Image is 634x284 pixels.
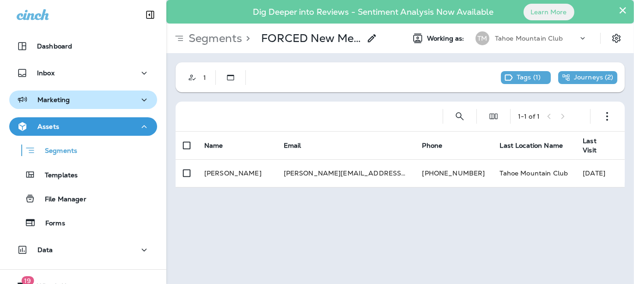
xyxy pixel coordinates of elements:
[37,69,55,77] p: Inbox
[185,31,242,45] p: Segments
[221,68,240,87] button: Static
[427,35,466,42] span: Working as:
[500,141,563,150] span: Last Location Name
[37,96,70,103] p: Marketing
[475,31,489,45] div: TM
[9,91,157,109] button: Marketing
[517,73,541,82] p: Tags ( 1 )
[204,141,223,150] span: Name
[37,123,59,130] p: Assets
[9,165,157,184] button: Templates
[451,107,469,126] button: Search Segments
[9,117,157,136] button: Assets
[36,195,86,204] p: File Manager
[574,73,614,82] p: Journeys ( 2 )
[276,159,415,187] td: [PERSON_NAME][EMAIL_ADDRESS][DOMAIN_NAME]
[422,141,443,150] span: Phone
[36,171,78,180] p: Templates
[583,137,597,154] span: Last Visit
[183,68,201,87] button: Customer Only
[36,147,77,156] p: Segments
[493,159,576,187] td: Tahoe Mountain Club
[37,246,53,254] p: Data
[9,64,157,82] button: Inbox
[36,219,65,228] p: Forms
[495,35,563,42] p: Tahoe Mountain Club
[9,213,157,232] button: Forms
[9,37,157,55] button: Dashboard
[261,31,361,45] p: FORCED New Member Onboarding
[575,159,625,187] td: [DATE]
[137,6,163,24] button: Collapse Sidebar
[284,141,301,150] span: Email
[618,3,627,18] button: Close
[242,31,250,45] p: >
[484,107,503,126] button: Edit Fields
[226,11,521,13] p: Dig Deeper into Reviews - Sentiment Analysis Now Available
[518,113,540,120] div: 1 - 1 of 1
[9,241,157,259] button: Data
[9,189,157,208] button: File Manager
[415,159,493,187] td: [PHONE_NUMBER]
[197,159,276,187] td: [PERSON_NAME]
[524,4,574,20] button: Learn More
[9,140,157,160] button: Segments
[37,42,72,50] p: Dashboard
[201,74,215,81] div: 1
[608,30,625,47] button: Settings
